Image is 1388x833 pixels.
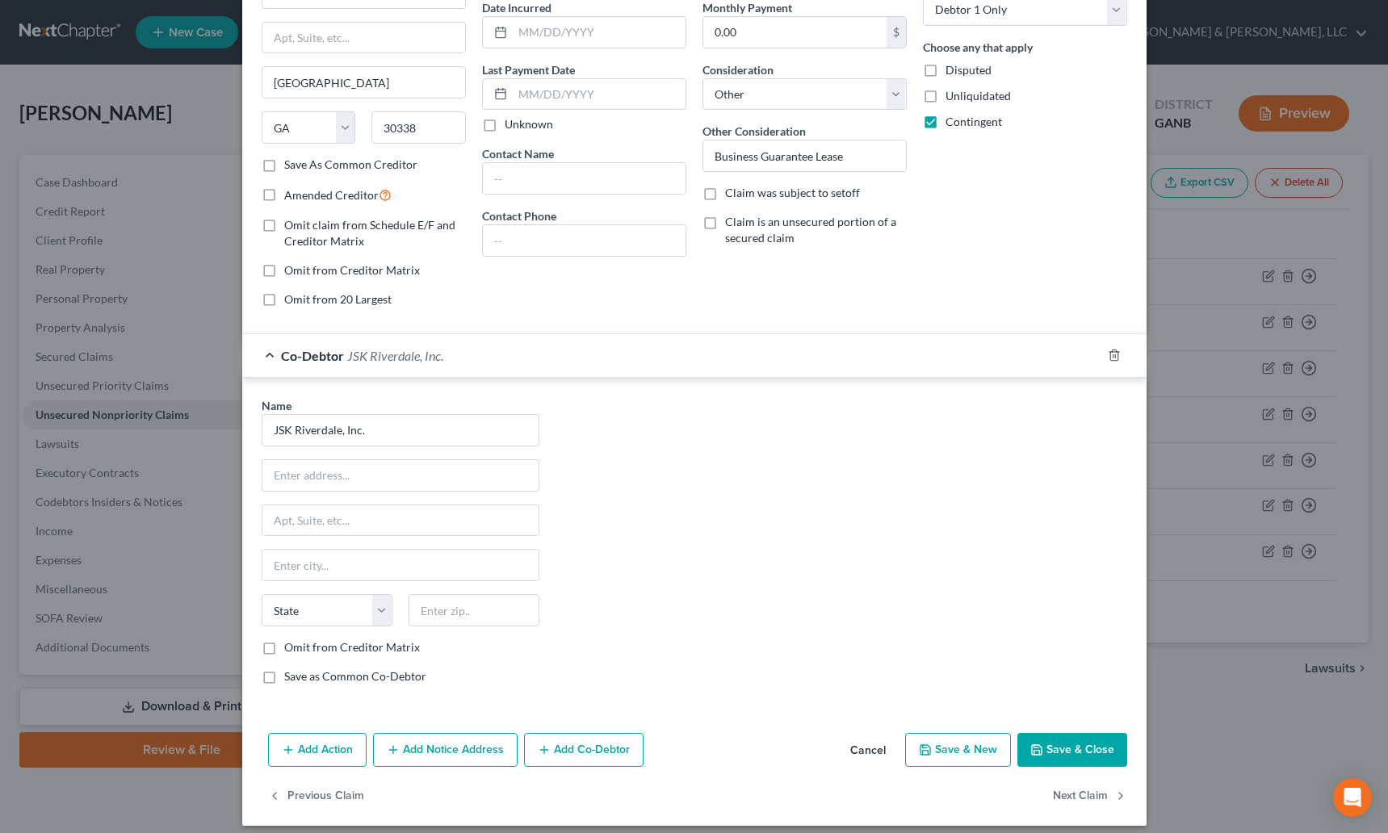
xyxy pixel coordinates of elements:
button: Previous Claim [268,780,364,814]
label: Consideration [702,61,774,78]
span: Amended Creditor [284,188,379,202]
label: Contact Name [482,145,554,162]
span: Disputed [946,63,992,77]
span: Co-Debtor [281,348,344,363]
button: Add Co-Debtor [524,733,644,767]
span: Name [262,399,291,412]
label: Contact Phone [482,207,556,224]
input: Apt, Suite, etc... [262,505,539,536]
button: Save & New [905,733,1011,767]
input: Enter name... [262,415,539,446]
span: Unliquidated [946,89,1011,103]
div: Open Intercom Messenger [1333,778,1372,817]
label: Save as Common Co-Debtor [284,668,426,684]
input: -- [483,163,686,194]
span: Omit claim from Schedule E/F and Creditor Matrix [284,218,455,248]
input: Enter zip... [371,111,466,144]
input: MM/DD/YYYY [513,79,686,110]
label: Omit from Creditor Matrix [284,639,420,655]
input: Apt, Suite, etc... [262,23,465,53]
input: Enter zip.. [409,594,539,626]
span: Claim is an unsecured portion of a secured claim [725,215,896,245]
span: Omit from Creditor Matrix [284,263,420,277]
input: 0.00 [703,17,887,48]
button: Save & Close [1017,733,1127,767]
span: Omit from 20 Largest [284,292,392,306]
input: Specify... [703,140,906,171]
button: Next Claim [1053,780,1127,814]
button: Cancel [837,735,899,767]
input: Enter city... [262,550,539,580]
button: Add Notice Address [373,733,518,767]
span: Contingent [946,115,1002,128]
label: Other Consideration [702,123,806,140]
label: Unknown [505,116,553,132]
input: Enter address... [262,460,539,491]
span: Claim was subject to setoff [725,186,860,199]
input: -- [483,225,686,256]
div: $ [887,17,906,48]
input: MM/DD/YYYY [513,17,686,48]
button: Add Action [268,733,367,767]
label: Last Payment Date [482,61,575,78]
input: Enter city... [262,67,465,98]
label: Choose any that apply [923,39,1033,56]
label: Save As Common Creditor [284,157,417,173]
span: JSK Riverdale, Inc. [347,348,443,363]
